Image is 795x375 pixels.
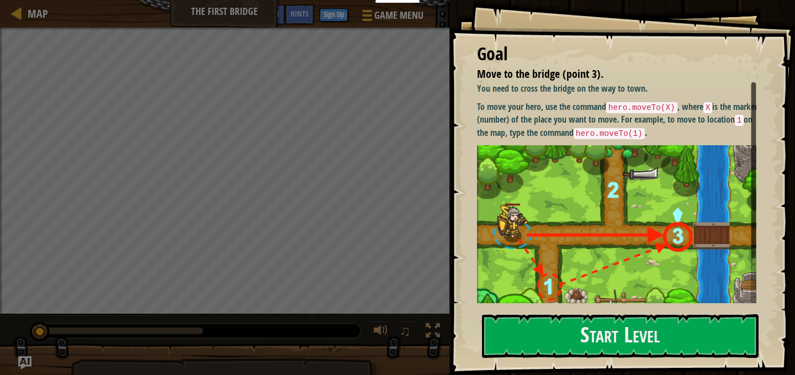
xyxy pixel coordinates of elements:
[28,6,48,21] span: Map
[477,41,756,67] div: Goal
[477,101,765,140] p: To move your hero, use the command , where is the marker (number) of the place you want to move. ...
[703,102,713,113] code: X
[477,82,765,95] p: You need to cross the bridge on the way to town.
[397,321,416,344] button: ♫
[22,6,48,21] a: Map
[261,8,279,19] span: Ask AI
[477,66,603,81] span: Move to the bridge (point 3).
[18,356,31,369] button: Ask AI
[374,8,423,23] span: Game Menu
[353,4,430,30] button: Game Menu
[370,321,392,344] button: Adjust volume
[463,66,754,82] li: Move to the bridge (point 3).
[255,4,285,25] button: Ask AI
[482,314,759,358] button: Start Level
[477,145,765,319] img: M7l1b
[606,102,677,113] code: hero.moveTo(X)
[400,323,411,339] span: ♫
[574,128,645,139] code: hero.moveTo(1)
[320,8,348,22] button: Sign Up
[735,115,744,126] code: 1
[290,8,309,19] span: Hints
[422,321,444,344] button: Toggle fullscreen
